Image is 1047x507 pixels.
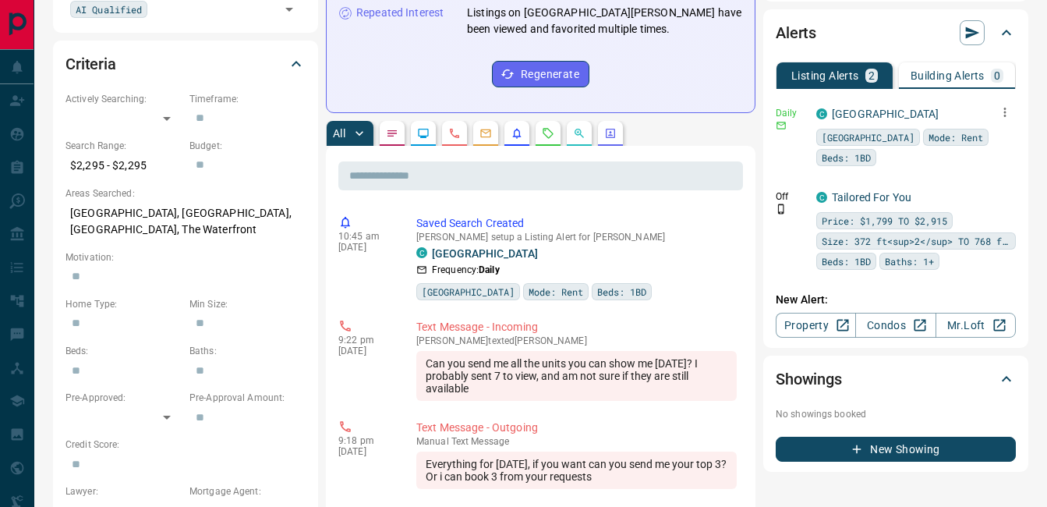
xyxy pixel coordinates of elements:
[65,153,182,179] p: $2,295 - $2,295
[76,2,142,17] span: AI Qualified
[189,297,306,311] p: Min Size:
[65,45,306,83] div: Criteria
[338,335,393,346] p: 9:22 pm
[416,335,737,346] p: [PERSON_NAME] texted [PERSON_NAME]
[911,70,985,81] p: Building Alerts
[416,436,449,447] span: manual
[416,232,737,243] p: [PERSON_NAME] setup a Listing Alert for [PERSON_NAME]
[822,150,871,165] span: Beds: 1BD
[417,127,430,140] svg: Lead Browsing Activity
[65,250,306,264] p: Motivation:
[65,139,182,153] p: Search Range:
[467,5,742,37] p: Listings on [GEOGRAPHIC_DATA][PERSON_NAME] have been viewed and favorited multiple times.
[855,313,936,338] a: Condos
[65,484,182,498] p: Lawyer:
[776,407,1016,421] p: No showings booked
[604,127,617,140] svg: Agent Actions
[416,215,737,232] p: Saved Search Created
[448,127,461,140] svg: Calls
[416,436,737,447] p: Text Message
[479,127,492,140] svg: Emails
[816,108,827,119] div: condos.ca
[65,297,182,311] p: Home Type:
[776,14,1016,51] div: Alerts
[416,247,427,258] div: condos.ca
[492,61,589,87] button: Regenerate
[432,263,500,277] p: Frequency:
[776,313,856,338] a: Property
[338,446,393,457] p: [DATE]
[65,92,182,106] p: Actively Searching:
[542,127,554,140] svg: Requests
[356,5,444,21] p: Repeated Interest
[994,70,1000,81] p: 0
[338,435,393,446] p: 9:18 pm
[338,231,393,242] p: 10:45 am
[776,204,787,214] svg: Push Notification Only
[822,129,914,145] span: [GEOGRAPHIC_DATA]
[511,127,523,140] svg: Listing Alerts
[791,70,859,81] p: Listing Alerts
[189,391,306,405] p: Pre-Approval Amount:
[432,247,538,260] a: [GEOGRAPHIC_DATA]
[776,20,816,45] h2: Alerts
[776,437,1016,462] button: New Showing
[776,367,842,392] h2: Showings
[822,253,871,269] span: Beds: 1BD
[479,264,500,275] strong: Daily
[338,346,393,356] p: [DATE]
[822,213,947,229] span: Price: $1,799 TO $2,915
[416,420,737,436] p: Text Message - Outgoing
[597,284,646,300] span: Beds: 1BD
[189,139,306,153] p: Budget:
[832,108,939,120] a: [GEOGRAPHIC_DATA]
[65,200,306,243] p: [GEOGRAPHIC_DATA], [GEOGRAPHIC_DATA], [GEOGRAPHIC_DATA], The Waterfront
[822,233,1010,249] span: Size: 372 ft<sup>2</sup> TO 768 ft<sup>2</sup>
[65,438,306,452] p: Credit Score:
[936,313,1016,338] a: Mr.Loft
[422,284,515,300] span: [GEOGRAPHIC_DATA]
[776,190,807,204] p: Off
[189,92,306,106] p: Timeframe:
[416,452,737,489] div: Everything for [DATE], if you want can you send me your top 3? Or i can book 3 from your requests
[189,344,306,358] p: Baths:
[65,186,306,200] p: Areas Searched:
[776,292,1016,308] p: New Alert:
[573,127,585,140] svg: Opportunities
[776,120,787,131] svg: Email
[338,242,393,253] p: [DATE]
[65,344,182,358] p: Beds:
[65,391,182,405] p: Pre-Approved:
[333,128,345,139] p: All
[189,484,306,498] p: Mortgage Agent:
[776,106,807,120] p: Daily
[868,70,875,81] p: 2
[65,51,116,76] h2: Criteria
[832,191,911,204] a: Tailored For You
[816,192,827,203] div: condos.ca
[885,253,934,269] span: Baths: 1+
[416,351,737,401] div: Can you send me all the units you can show me [DATE]? I probably sent 7 to view, and am not sure ...
[929,129,983,145] span: Mode: Rent
[416,319,737,335] p: Text Message - Incoming
[776,360,1016,398] div: Showings
[386,127,398,140] svg: Notes
[529,284,583,300] span: Mode: Rent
